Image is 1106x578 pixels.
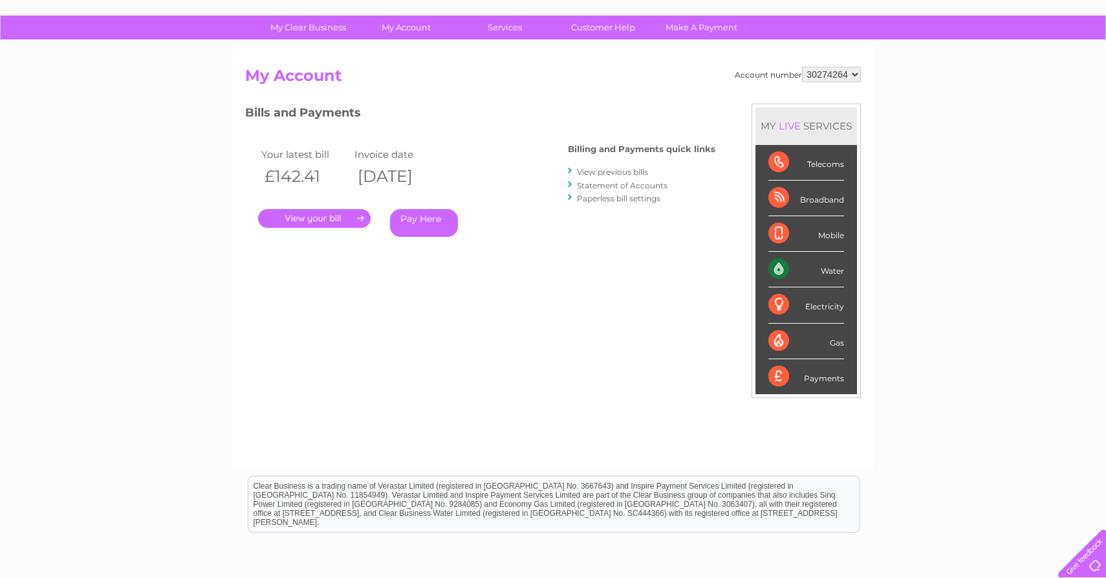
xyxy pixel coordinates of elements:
[947,55,986,65] a: Telecoms
[353,16,460,39] a: My Account
[577,167,648,177] a: View previous bills
[776,120,803,132] div: LIVE
[577,194,660,203] a: Paperless bill settings
[248,7,860,63] div: Clear Business is a trading name of Verastar Limited (registered in [GEOGRAPHIC_DATA] No. 3667643...
[878,55,903,65] a: Water
[258,146,351,163] td: Your latest bill
[993,55,1012,65] a: Blog
[39,34,105,73] img: logo.png
[648,16,755,39] a: Make A Payment
[255,16,362,39] a: My Clear Business
[550,16,656,39] a: Customer Help
[768,145,844,181] div: Telecoms
[911,55,939,65] a: Energy
[1063,55,1094,65] a: Log out
[390,209,458,237] a: Pay Here
[258,163,351,190] th: £142.41
[768,359,844,394] div: Payments
[768,181,844,216] div: Broadband
[755,107,857,144] div: MY SERVICES
[245,104,715,126] h3: Bills and Payments
[451,16,558,39] a: Services
[768,216,844,252] div: Mobile
[568,144,715,154] h4: Billing and Payments quick links
[1020,55,1052,65] a: Contact
[768,287,844,323] div: Electricity
[577,181,667,190] a: Statement of Accounts
[245,67,861,91] h2: My Account
[735,67,861,82] div: Account number
[351,146,444,163] td: Invoice date
[768,252,844,287] div: Water
[351,163,444,190] th: [DATE]
[862,6,951,23] a: 0333 014 3131
[768,324,844,359] div: Gas
[258,209,371,228] a: .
